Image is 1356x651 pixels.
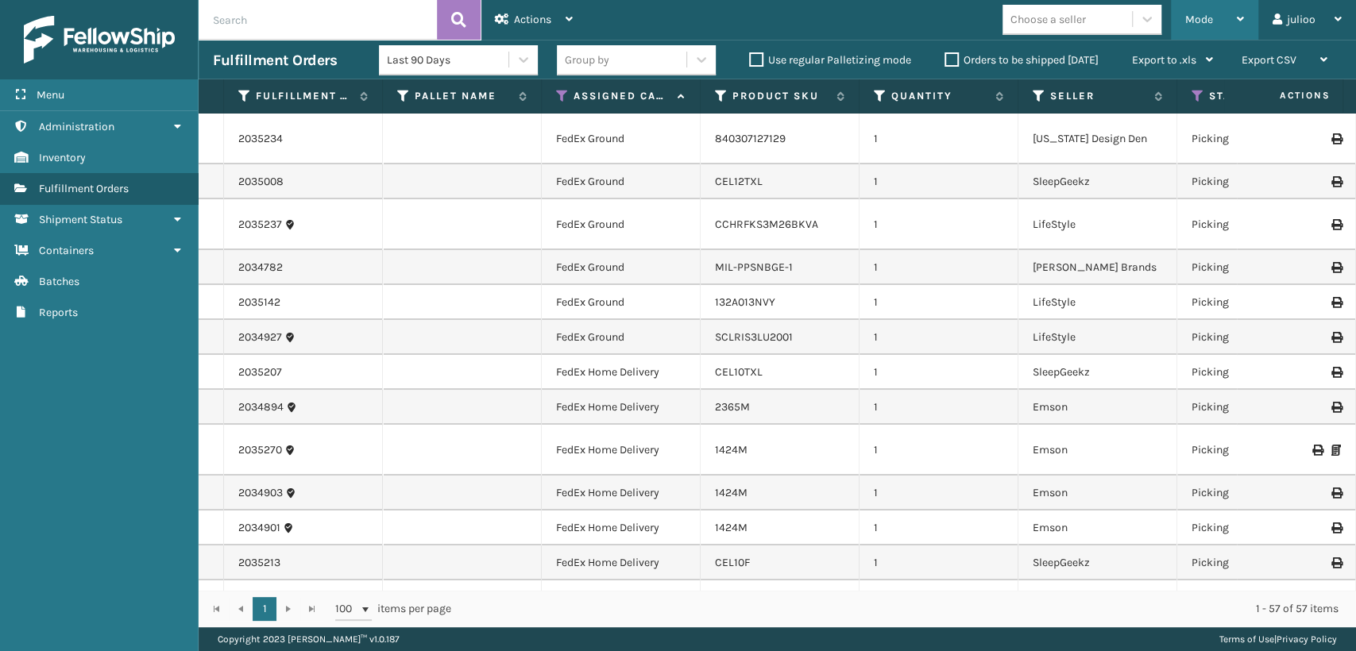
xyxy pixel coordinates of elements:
[860,510,1018,545] td: 1
[715,443,748,456] a: 1424M
[1010,11,1086,28] div: Choose a seller
[39,213,122,226] span: Shipment Status
[238,555,280,571] a: 2035213
[1177,285,1336,320] td: Picking
[860,114,1018,164] td: 1
[749,53,911,67] label: Use regular Palletizing mode
[238,217,282,233] a: 2035237
[37,88,64,102] span: Menu
[1018,114,1177,164] td: [US_STATE] Design Den
[335,601,359,617] span: 100
[574,89,670,103] label: Assigned Carrier Service
[238,442,282,458] a: 2035270
[891,89,987,103] label: Quantity
[1331,367,1341,378] i: Print Label
[415,89,511,103] label: Pallet Name
[1050,89,1146,103] label: Seller
[387,52,510,68] div: Last 90 Days
[1018,199,1177,250] td: LifeStyle
[1331,557,1341,568] i: Print Label
[39,306,78,319] span: Reports
[1132,53,1196,67] span: Export to .xls
[945,53,1099,67] label: Orders to be shipped [DATE]
[1177,320,1336,355] td: Picking
[335,597,451,621] span: items per page
[860,250,1018,285] td: 1
[24,16,175,64] img: logo
[473,601,1339,617] div: 1 - 57 of 57 items
[860,545,1018,580] td: 1
[238,329,282,345] a: 2034927
[1177,164,1336,199] td: Picking
[715,486,748,499] a: 1424M
[1209,89,1305,103] label: Status
[542,476,701,510] td: FedEx Home Delivery
[542,285,701,320] td: FedEx Ground
[860,580,1018,615] td: 1
[542,199,701,250] td: FedEx Ground
[39,120,114,133] span: Administration
[1312,445,1322,456] i: Print Label
[1018,476,1177,510] td: Emson
[1177,476,1336,510] td: Picking
[1185,13,1213,26] span: Mode
[1018,164,1177,199] td: SleepGeekz
[1242,53,1296,67] span: Export CSV
[1331,332,1341,343] i: Print Label
[542,425,701,476] td: FedEx Home Delivery
[860,320,1018,355] td: 1
[1018,250,1177,285] td: [PERSON_NAME] Brands
[238,485,283,501] a: 2034903
[213,51,337,70] h3: Fulfillment Orders
[860,285,1018,320] td: 1
[1277,634,1337,645] a: Privacy Policy
[1018,510,1177,545] td: Emson
[238,131,283,147] a: 2035234
[715,295,775,309] a: 132A013NVY
[715,556,750,569] a: CEL10F
[218,627,400,651] p: Copyright 2023 [PERSON_NAME]™ v 1.0.187
[860,199,1018,250] td: 1
[565,52,609,68] div: Group by
[1177,250,1336,285] td: Picking
[542,320,701,355] td: FedEx Ground
[1219,634,1274,645] a: Terms of Use
[1331,487,1341,499] i: Print Label
[1018,425,1177,476] td: Emson
[238,295,280,310] a: 2035142
[715,521,748,534] a: 1424M
[1331,445,1341,456] i: Print Packing Slip
[39,244,94,257] span: Containers
[1177,545,1336,580] td: Picking
[860,164,1018,199] td: 1
[39,151,86,164] span: Inventory
[1018,355,1177,390] td: SleepGeekz
[1219,627,1337,651] div: |
[256,89,352,103] label: Fulfillment Order Id
[39,182,129,195] span: Fulfillment Orders
[238,260,283,275] a: 2034782
[238,174,284,190] a: 2035008
[715,400,750,414] a: 2365M
[1331,297,1341,308] i: Print Label
[715,330,793,344] a: SCLRIS3LU2001
[1018,545,1177,580] td: SleepGeekz
[1177,355,1336,390] td: Picking
[1331,176,1341,187] i: Print Label
[542,390,701,425] td: FedEx Home Delivery
[514,13,551,26] span: Actions
[732,89,829,103] label: Product SKU
[1177,390,1336,425] td: Picking
[1331,219,1341,230] i: Print Label
[1331,262,1341,273] i: Print Label
[542,545,701,580] td: FedEx Home Delivery
[860,390,1018,425] td: 1
[1177,114,1336,164] td: Picking
[542,250,701,285] td: FedEx Ground
[253,597,276,621] a: 1
[1331,402,1341,413] i: Print Label
[1018,285,1177,320] td: LifeStyle
[238,364,282,380] a: 2035207
[542,580,701,615] td: FedEx Home Delivery
[715,365,763,379] a: CEL10TXL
